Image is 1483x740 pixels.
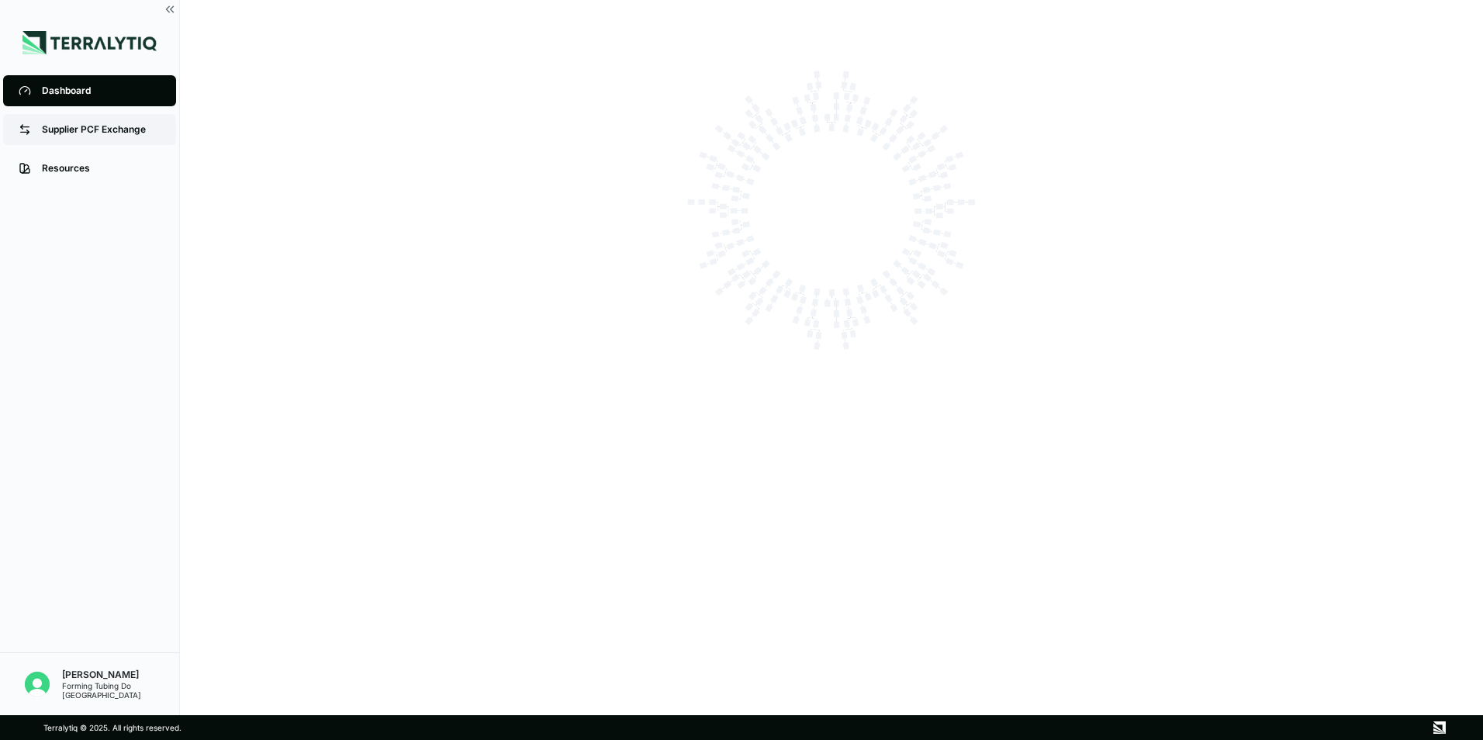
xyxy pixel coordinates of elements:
[676,56,987,366] img: Loading
[42,85,161,97] div: Dashboard
[62,681,179,700] div: Forming Tubing Do [GEOGRAPHIC_DATA]
[22,31,157,54] img: Logo
[25,672,50,697] img: Willi Moriki
[62,669,179,681] div: [PERSON_NAME]
[42,162,161,175] div: Resources
[42,123,161,136] div: Supplier PCF Exchange
[19,666,56,703] button: Open user button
